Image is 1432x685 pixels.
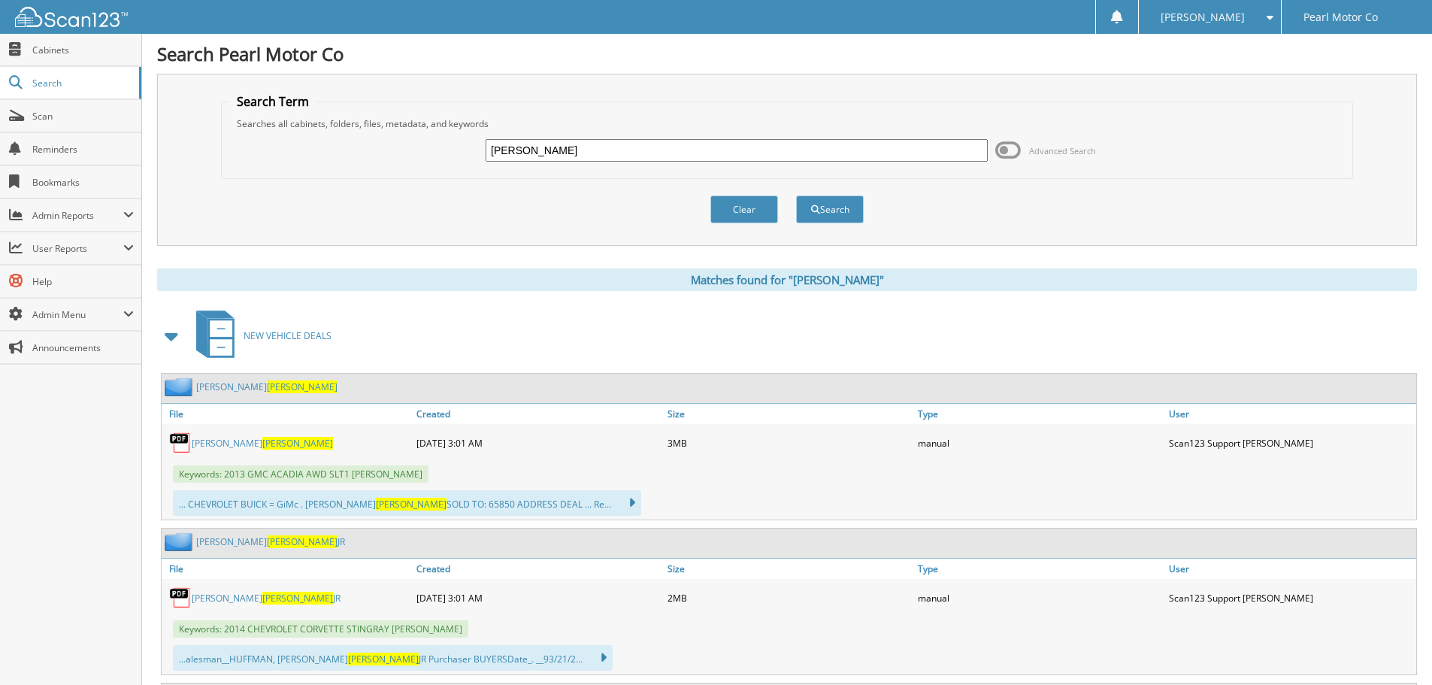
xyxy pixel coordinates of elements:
[267,380,338,393] span: [PERSON_NAME]
[244,329,332,342] span: NEW VEHICLE DEALS
[169,586,192,609] img: PDF.png
[1165,559,1416,579] a: User
[710,195,778,223] button: Clear
[165,532,196,551] img: folder2.png
[796,195,864,223] button: Search
[192,437,333,450] a: [PERSON_NAME][PERSON_NAME]
[162,559,413,579] a: File
[914,404,1165,424] a: Type
[173,620,468,638] span: Keywords: 2014 CHEVROLET CORVETTE STINGRAY [PERSON_NAME]
[1165,583,1416,613] div: Scan123 Support [PERSON_NAME]
[32,176,134,189] span: Bookmarks
[173,465,428,483] span: Keywords: 2013 GMC ACADIA AWD SLT1 [PERSON_NAME]
[1165,428,1416,458] div: Scan123 Support [PERSON_NAME]
[32,242,123,255] span: User Reports
[262,437,333,450] span: [PERSON_NAME]
[32,275,134,288] span: Help
[173,490,641,516] div: ... CHEVROLET BUICK = GiMc . [PERSON_NAME] SOLD TO: 65850 ADDRESS DEAL ... Re...
[32,77,132,89] span: Search
[664,559,915,579] a: Size
[1303,13,1378,22] span: Pearl Motor Co
[192,592,341,605] a: [PERSON_NAME][PERSON_NAME]JR
[196,380,338,393] a: [PERSON_NAME][PERSON_NAME]
[15,7,128,27] img: scan123-logo-white.svg
[157,41,1417,66] h1: Search Pearl Motor Co
[32,308,123,321] span: Admin Menu
[165,377,196,396] img: folder2.png
[169,432,192,454] img: PDF.png
[1161,13,1245,22] span: [PERSON_NAME]
[376,498,447,511] span: [PERSON_NAME]
[262,592,333,605] span: [PERSON_NAME]
[267,535,338,548] span: [PERSON_NAME]
[664,428,915,458] div: 3MB
[914,583,1165,613] div: manual
[413,404,664,424] a: Created
[1029,145,1096,156] span: Advanced Search
[348,653,419,665] span: [PERSON_NAME]
[413,583,664,613] div: [DATE] 3:01 AM
[157,268,1417,291] div: Matches found for "[PERSON_NAME]"
[664,404,915,424] a: Size
[914,559,1165,579] a: Type
[664,583,915,613] div: 2MB
[1165,404,1416,424] a: User
[187,306,332,365] a: NEW VEHICLE DEALS
[32,209,123,222] span: Admin Reports
[914,428,1165,458] div: manual
[196,535,345,548] a: [PERSON_NAME][PERSON_NAME]JR
[229,93,316,110] legend: Search Term
[1357,613,1432,685] iframe: Chat Widget
[162,404,413,424] a: File
[32,341,134,354] span: Announcements
[32,110,134,123] span: Scan
[32,143,134,156] span: Reminders
[413,428,664,458] div: [DATE] 3:01 AM
[229,117,1345,130] div: Searches all cabinets, folders, files, metadata, and keywords
[32,44,134,56] span: Cabinets
[173,645,613,671] div: ...alesman__HUFFMAN, [PERSON_NAME] JR Purchaser BUYERSDate_. __93/21/2...
[413,559,664,579] a: Created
